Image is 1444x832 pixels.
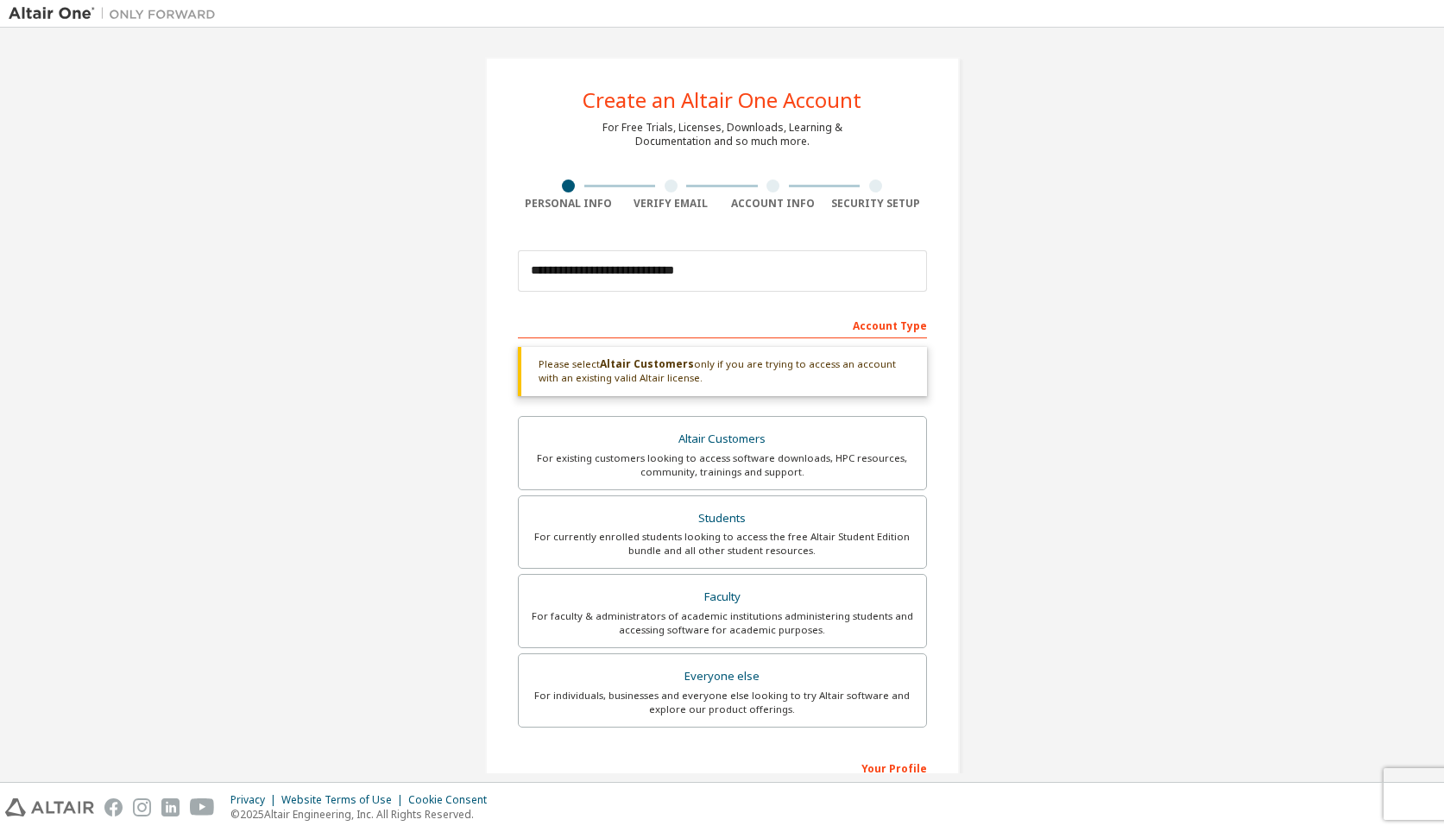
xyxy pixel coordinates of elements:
[529,689,916,716] div: For individuals, businesses and everyone else looking to try Altair software and explore our prod...
[230,807,497,822] p: © 2025 Altair Engineering, Inc. All Rights Reserved.
[602,121,842,148] div: For Free Trials, Licenses, Downloads, Learning & Documentation and so much more.
[518,753,927,781] div: Your Profile
[529,507,916,531] div: Students
[133,798,151,816] img: instagram.svg
[104,798,123,816] img: facebook.svg
[190,798,215,816] img: youtube.svg
[529,585,916,609] div: Faculty
[529,665,916,689] div: Everyone else
[230,793,281,807] div: Privacy
[529,530,916,558] div: For currently enrolled students looking to access the free Altair Student Edition bundle and all ...
[583,90,861,110] div: Create an Altair One Account
[518,197,621,211] div: Personal Info
[281,793,408,807] div: Website Terms of Use
[600,356,694,371] b: Altair Customers
[722,197,825,211] div: Account Info
[529,609,916,637] div: For faculty & administrators of academic institutions administering students and accessing softwa...
[529,427,916,451] div: Altair Customers
[9,5,224,22] img: Altair One
[518,347,927,396] div: Please select only if you are trying to access an account with an existing valid Altair license.
[161,798,180,816] img: linkedin.svg
[408,793,497,807] div: Cookie Consent
[5,798,94,816] img: altair_logo.svg
[529,451,916,479] div: For existing customers looking to access software downloads, HPC resources, community, trainings ...
[518,311,927,338] div: Account Type
[620,197,722,211] div: Verify Email
[824,197,927,211] div: Security Setup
